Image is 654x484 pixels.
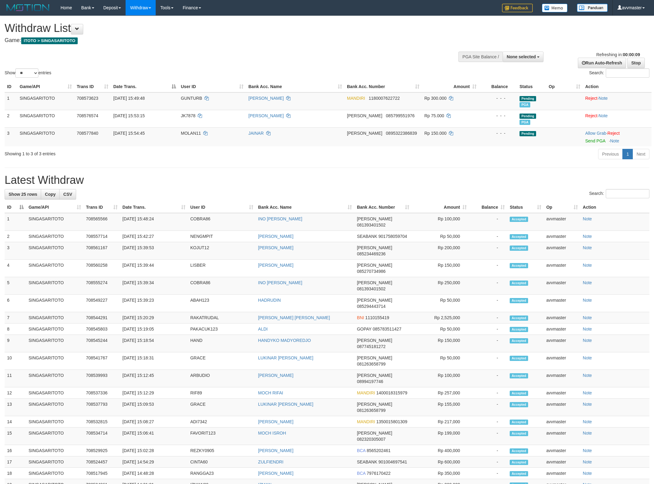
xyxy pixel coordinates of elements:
td: avvmaster [544,352,580,370]
a: MOCH ISROH [258,431,286,436]
span: Accepted [510,338,528,343]
td: SINGASARITOTO [26,428,84,445]
span: Accepted [510,298,528,303]
span: [PERSON_NAME] [357,216,392,221]
a: Note [583,298,592,303]
td: [DATE] 15:09:53 [120,399,188,416]
td: avvmaster [544,213,580,231]
td: 708565566 [84,213,120,231]
td: GRACE [188,352,256,370]
td: SINGASARITOTO [26,260,84,277]
span: Accepted [510,420,528,425]
td: - [469,387,507,399]
span: · [585,131,607,136]
h1: Withdraw List [5,22,430,34]
span: BNI [357,315,364,320]
span: ITOTO > SINGASARITOTO [21,37,78,44]
span: Accepted [510,234,528,239]
span: Copy 901758059704 to clipboard [378,234,407,239]
td: 708539993 [84,370,120,387]
span: Copy 085799551976 to clipboard [386,113,415,118]
td: 708545803 [84,323,120,335]
a: Copy [41,189,60,199]
td: ABAH123 [188,295,256,312]
a: Note [583,280,592,285]
td: 2 [5,110,17,127]
td: NENGMPIT [188,231,256,242]
td: avvmaster [544,370,580,387]
td: PAKACUK123 [188,323,256,335]
span: MOLAN11 [181,131,201,136]
span: Copy 085270734986 to clipboard [357,269,385,274]
span: MANDIRI [347,96,365,101]
td: 7 [5,312,26,323]
h4: Game: [5,37,430,44]
a: Reject [607,131,620,136]
a: HANDYKO MADYOREDJO [258,338,311,343]
td: 708532815 [84,416,120,428]
a: Reject [585,113,598,118]
span: [PERSON_NAME] [347,131,382,136]
th: Trans ID: activate to sort column ascending [74,81,111,92]
td: - [469,213,507,231]
th: Op: activate to sort column ascending [546,81,583,92]
span: GOPAY [357,327,371,331]
span: Copy 1180007622722 to clipboard [369,96,400,101]
td: avvmaster [544,387,580,399]
td: avvmaster [544,277,580,295]
span: [PERSON_NAME] [357,355,392,360]
td: - [469,231,507,242]
a: Note [583,234,592,239]
td: avvmaster [544,231,580,242]
td: 10 [5,352,26,370]
a: ALDI [258,327,268,331]
td: 708541767 [84,352,120,370]
td: SINGASARITOTO [26,370,84,387]
td: Rp 2,525,000 [412,312,469,323]
td: 8 [5,323,26,335]
span: Accepted [510,373,528,378]
span: Copy 085234469236 to clipboard [357,251,385,256]
td: Rp 257,000 [412,387,469,399]
span: Pending [520,114,536,119]
a: Note [583,448,592,453]
td: [DATE] 15:18:31 [120,352,188,370]
th: Game/API: activate to sort column ascending [26,202,84,213]
td: Rp 50,000 [412,231,469,242]
a: Note [583,355,592,360]
td: SINGASARITOTO [26,399,84,416]
td: FAVORIT123 [188,428,256,445]
span: Copy 0895322386839 to clipboard [386,131,417,136]
td: SINGASARITOTO [26,231,84,242]
a: MOCH RIFAI [258,390,283,395]
td: 1 [5,213,26,231]
td: Rp 150,000 [412,335,469,352]
td: Rp 50,000 [412,295,469,312]
th: Bank Acc. Number: activate to sort column ascending [345,81,422,92]
a: [PERSON_NAME] [248,96,284,101]
span: Marked by avvmaster [520,120,530,125]
td: SINGASARITOTO [26,335,84,352]
td: [DATE] 15:39:44 [120,260,188,277]
a: Run Auto-Refresh [578,58,626,68]
td: 708534714 [84,428,120,445]
a: Note [583,419,592,424]
td: Rp 50,000 [412,352,469,370]
td: avvmaster [544,312,580,323]
td: SINGASARITOTO [26,416,84,428]
span: Accepted [510,281,528,286]
th: Balance [479,81,517,92]
td: SINGASARITOTO [26,387,84,399]
span: Copy 08994197746 to clipboard [357,379,383,384]
span: Pending [520,96,536,101]
span: Refreshing in: [596,52,640,57]
th: Trans ID: activate to sort column ascending [84,202,120,213]
span: [DATE] 15:49:48 [113,96,145,101]
td: · [583,110,652,127]
a: Note [599,113,608,118]
a: [PERSON_NAME] [248,113,284,118]
th: Bank Acc. Name: activate to sort column ascending [246,81,345,92]
img: panduan.png [577,4,608,12]
td: - [469,335,507,352]
td: Rp 155,000 [412,399,469,416]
